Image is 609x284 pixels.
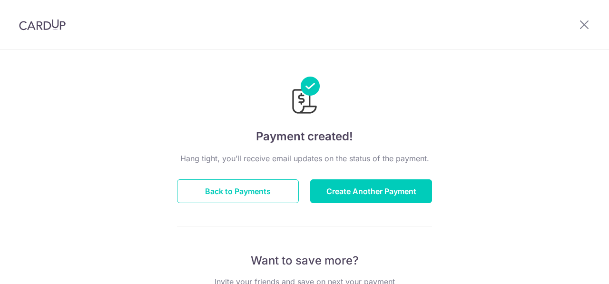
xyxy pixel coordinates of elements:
[177,179,299,203] button: Back to Payments
[289,77,320,117] img: Payments
[177,153,432,164] p: Hang tight, you’ll receive email updates on the status of the payment.
[177,128,432,145] h4: Payment created!
[310,179,432,203] button: Create Another Payment
[177,253,432,268] p: Want to save more?
[19,19,66,30] img: CardUp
